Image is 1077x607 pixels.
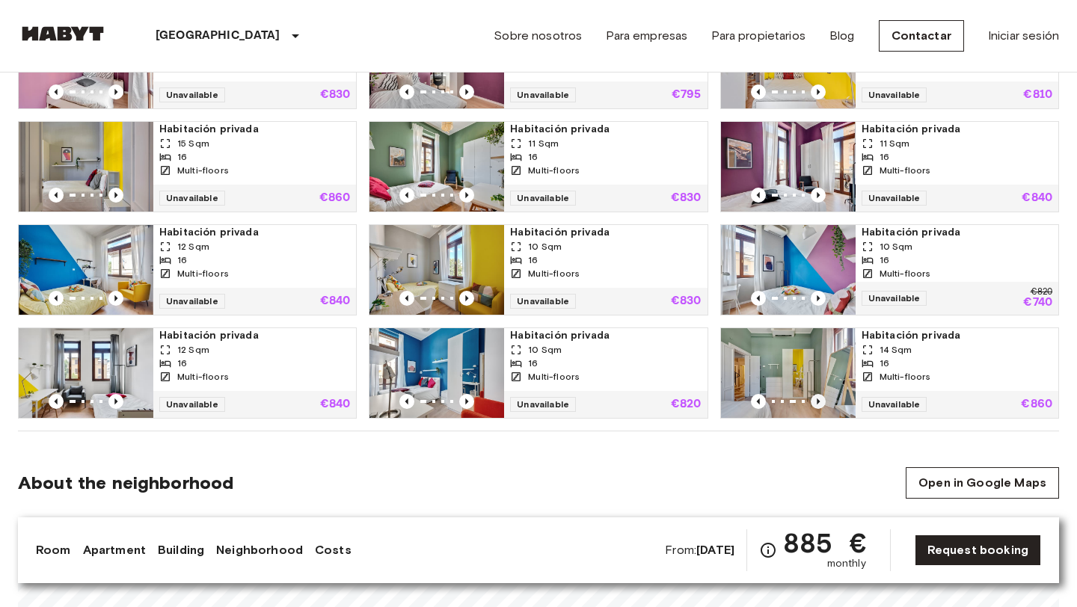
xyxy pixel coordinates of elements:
[862,225,1052,240] span: Habitación privada
[880,343,912,357] span: 14 Sqm
[879,20,964,52] a: Contactar
[510,397,576,412] span: Unavailable
[369,224,708,315] a: Marketing picture of unit IT-14-069-001-05HPrevious imagePrevious imageHabitación privada10 Sqm16...
[320,89,351,101] p: €830
[315,541,352,559] a: Costs
[880,137,910,150] span: 11 Sqm
[369,122,504,212] img: Marketing picture of unit IT-14-069-001-08H
[720,121,1059,212] a: Marketing picture of unit IT-14-069-001-07HPrevious imagePrevious imageHabitación privada11 Sqm16...
[906,467,1059,499] a: Open in Google Maps
[459,394,474,409] button: Previous image
[177,357,187,370] span: 16
[320,398,351,410] p: €840
[177,240,209,253] span: 12 Sqm
[1022,192,1052,204] p: €840
[177,137,209,150] span: 15 Sqm
[158,541,204,559] a: Building
[862,397,927,412] span: Unavailable
[19,122,153,212] img: Marketing picture of unit IT-14-069-001-09H
[721,122,856,212] img: Marketing picture of unit IT-14-069-001-07H
[528,357,538,370] span: 16
[880,150,889,164] span: 16
[721,225,856,315] img: Marketing picture of unit IT-14-069-001-04H
[751,291,766,306] button: Previous image
[759,541,777,559] svg: Check cost overview for full price breakdown. Please note that discounts apply to new joiners onl...
[672,89,702,101] p: €795
[177,253,187,267] span: 16
[459,291,474,306] button: Previous image
[159,397,225,412] span: Unavailable
[528,267,580,280] span: Multi-floors
[18,327,357,419] a: Marketing picture of unit IT-14-069-001-03HPrevious imagePrevious imageHabitación privada12 Sqm16...
[721,328,856,418] img: Marketing picture of unit IT-14-069-001-01H
[720,224,1059,315] a: Marketing picture of unit IT-14-069-001-04HPrevious imagePrevious imageHabitación privada10 Sqm16...
[862,191,927,206] span: Unavailable
[459,84,474,99] button: Previous image
[915,534,1041,566] a: Request booking
[49,84,64,99] button: Previous image
[399,394,414,409] button: Previous image
[1021,398,1052,410] p: €860
[459,188,474,203] button: Previous image
[108,84,123,99] button: Previous image
[159,191,225,206] span: Unavailable
[528,137,559,150] span: 11 Sqm
[494,27,582,45] a: Sobre nosotros
[1023,297,1052,309] p: €740
[159,87,225,102] span: Unavailable
[862,291,927,306] span: Unavailable
[159,225,350,240] span: Habitación privada
[36,541,71,559] a: Room
[783,529,866,556] span: 885 €
[528,240,562,253] span: 10 Sqm
[1023,89,1052,101] p: €810
[880,370,931,383] span: Multi-floors
[1031,288,1052,297] p: €820
[880,267,931,280] span: Multi-floors
[49,291,64,306] button: Previous image
[156,27,280,45] p: [GEOGRAPHIC_DATA]
[510,225,701,240] span: Habitación privada
[528,343,562,357] span: 10 Sqm
[510,294,576,309] span: Unavailable
[83,541,146,559] a: Apartment
[18,121,357,212] a: Marketing picture of unit IT-14-069-001-09HPrevious imagePrevious imageHabitación privada15 Sqm16...
[159,122,350,137] span: Habitación privada
[880,240,913,253] span: 10 Sqm
[880,357,889,370] span: 16
[177,164,229,177] span: Multi-floors
[399,84,414,99] button: Previous image
[49,394,64,409] button: Previous image
[696,543,734,557] b: [DATE]
[510,191,576,206] span: Unavailable
[827,556,866,571] span: monthly
[177,343,209,357] span: 12 Sqm
[711,27,806,45] a: Para propietarios
[19,328,153,418] img: Marketing picture of unit IT-14-069-001-03H
[811,188,826,203] button: Previous image
[399,291,414,306] button: Previous image
[811,291,826,306] button: Previous image
[18,472,233,494] span: About the neighborhood
[988,27,1059,45] a: Iniciar sesión
[510,328,701,343] span: Habitación privada
[829,27,855,45] a: Blog
[177,370,229,383] span: Multi-floors
[528,253,538,267] span: 16
[369,328,504,418] img: Marketing picture of unit IT-14-069-001-02H
[369,327,708,419] a: Marketing picture of unit IT-14-069-001-02HPrevious imagePrevious imageHabitación privada10 Sqm16...
[319,192,351,204] p: €860
[671,192,702,204] p: €830
[606,27,687,45] a: Para empresas
[216,541,303,559] a: Neighborhood
[862,87,927,102] span: Unavailable
[510,87,576,102] span: Unavailable
[108,394,123,409] button: Previous image
[665,542,734,558] span: From:
[528,164,580,177] span: Multi-floors
[369,121,708,212] a: Marketing picture of unit IT-14-069-001-08HPrevious imagePrevious imageHabitación privada11 Sqm16...
[880,253,889,267] span: 16
[18,26,108,41] img: Habyt
[369,225,504,315] img: Marketing picture of unit IT-14-069-001-05H
[671,295,702,307] p: €830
